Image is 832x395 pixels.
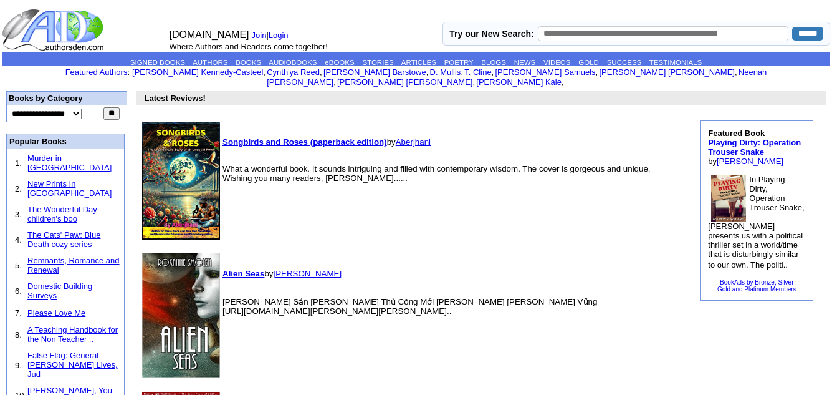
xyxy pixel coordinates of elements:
[564,79,565,86] font: i
[269,31,289,40] a: Login
[430,67,461,77] a: D. Mullis
[15,361,22,370] font: 9.
[711,175,746,222] img: 79471.jpg
[65,67,128,77] a: Featured Authors
[708,138,801,157] a: Playing Dirty: Operation Trouser Snake
[599,67,734,77] a: [PERSON_NAME] [PERSON_NAME]
[222,122,680,162] td: by
[495,67,595,77] a: [PERSON_NAME] Samuels
[337,77,472,87] a: [PERSON_NAME] [PERSON_NAME]
[27,205,97,223] a: The Wonderful Day children's boo
[708,129,801,166] font: by
[543,59,570,66] a: VIDEOS
[9,137,67,146] font: Popular Books
[222,296,682,378] td: [PERSON_NAME] Sản [PERSON_NAME] Thủ Công Mới [PERSON_NAME] [PERSON_NAME] Vững [URL][DOMAIN_NAME][...
[649,59,702,66] a: TESTIMONIALS
[267,67,767,87] a: Neenah [PERSON_NAME]
[428,69,429,76] font: i
[10,200,13,203] img: shim.gif
[27,325,118,344] a: A Teaching Handbook for the Non Teacher ..
[15,210,22,219] font: 3.
[236,59,261,66] a: BOOKS
[494,69,495,76] font: i
[27,308,85,318] a: Please Love Me
[10,175,13,178] img: shim.gif
[362,59,393,66] a: STORIES
[396,137,431,147] a: Aberjhani
[222,137,387,147] a: Songbirds and Roses (paperback edition)
[27,179,112,198] a: New Prints In [GEOGRAPHIC_DATA]
[269,59,317,66] a: AUDIOBOOKS
[132,67,263,77] a: [PERSON_NAME] Kennedy-Casteel
[514,59,536,66] a: NEWS
[322,69,323,76] font: i
[464,67,491,77] a: T. Cline
[10,303,13,306] img: shim.gif
[27,230,100,249] a: The Cats' Paw: Blue Death cozy series
[10,381,13,384] img: shim.gif
[222,163,682,240] td: What a wonderful book. It sounds intriguing and filled with contemporary wisdom. The cover is gor...
[15,261,22,270] font: 5.
[481,59,506,66] a: BLOGS
[10,251,13,255] img: shim.gif
[476,77,562,87] a: [PERSON_NAME] Kale
[737,69,739,76] font: i
[27,256,119,275] a: Remnants, Romance and Renewal
[274,269,342,278] a: [PERSON_NAME]
[15,158,22,168] font: 1.
[449,29,533,39] label: Try our New Search:
[463,69,464,76] font: i
[15,330,22,339] font: 8.
[598,69,599,76] font: i
[142,253,220,378] img: 70809.jpg
[15,286,22,296] font: 6.
[193,59,227,66] a: AUTHORS
[717,279,796,293] a: BookAds by Bronze, SilverGold and Platinum Members
[267,67,320,77] a: Cynth'ya Reed
[132,67,767,87] font: , , , , , , , , , ,
[65,67,130,77] font: :
[325,59,354,66] a: eBOOKS
[15,184,22,193] font: 2.
[15,308,22,318] font: 7.
[2,8,107,52] img: logo_ad.gif
[578,59,599,66] a: GOLD
[252,31,267,40] a: Join
[10,277,13,280] img: shim.gif
[145,94,206,103] font: Latest Reviews!
[708,129,801,157] b: Featured Book
[130,59,185,66] a: SIGNED BOOKS
[10,321,13,324] img: shim.gif
[708,175,804,270] font: In Playing Dirty, Operation Trouser Snake, [PERSON_NAME] presents us with a political thriller se...
[170,29,249,40] font: [DOMAIN_NAME]
[323,67,426,77] a: [PERSON_NAME] Barstowe
[444,59,474,66] a: POETRY
[265,69,267,76] font: i
[10,346,13,349] img: shim.gif
[27,154,112,172] a: Murder in [GEOGRAPHIC_DATA]
[475,79,476,86] font: i
[142,122,220,240] img: 80688.jpg
[222,252,680,295] td: by
[252,31,293,40] font: |
[27,351,118,379] a: False Flag: General [PERSON_NAME] Lives, Jud
[27,281,92,300] a: Domestic Building Surveys
[336,79,337,86] font: i
[9,94,82,103] font: Books by Category
[717,157,783,166] a: [PERSON_NAME]
[15,235,22,245] font: 4.
[222,269,264,278] a: Alien Seas
[401,59,436,66] a: ARTICLES
[607,59,642,66] a: SUCCESS
[10,226,13,229] img: shim.gif
[170,42,328,51] font: Where Authors and Readers come together!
